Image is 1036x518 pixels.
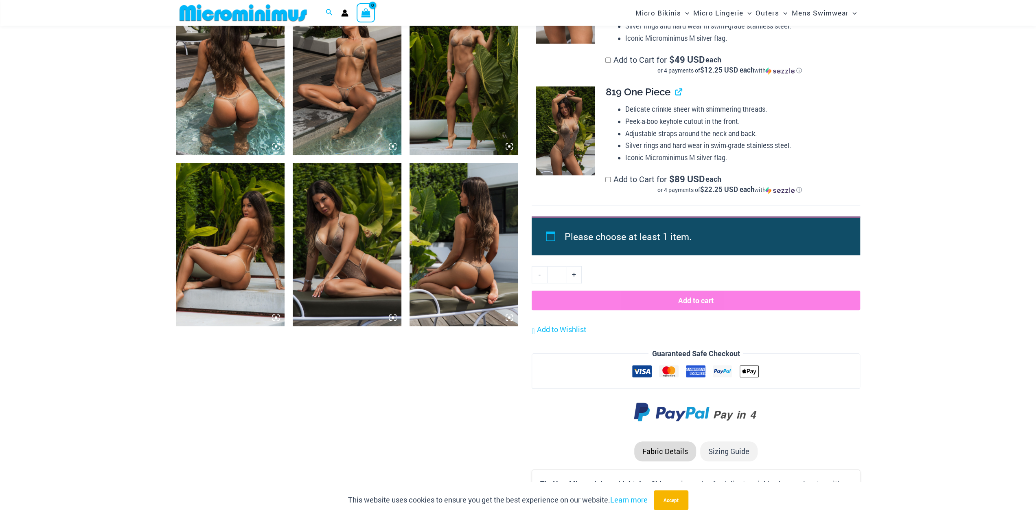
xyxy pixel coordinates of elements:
[605,174,853,194] label: Add to Cart for
[625,115,853,128] li: Peek-a-boo keyhole cutout in the front.
[700,65,754,75] span: $12.25 USD each
[532,291,860,310] button: Add to cart
[691,2,753,23] a: Micro LingerieMenu ToggleMenu Toggle
[605,66,853,75] div: or 4 payments of with
[176,163,285,326] img: Lightning Shimmer Glittering Dunes 317 Tri Top 421 Micro
[654,490,688,510] button: Accept
[625,20,853,32] li: Silver rings and hard wear in swim-grade stainless steel.
[789,2,859,23] a: Mens SwimwearMenu ToggleMenu Toggle
[634,441,696,462] li: Fabric Details
[753,2,789,23] a: OutersMenu ToggleMenu Toggle
[610,495,648,505] a: Learn more
[765,187,795,194] img: Sezzle
[791,2,848,23] span: Mens Swimwear
[632,1,860,24] nav: Site Navigation
[553,479,681,489] b: New Microminimus Lightning Shimmer
[848,2,856,23] span: Menu Toggle
[357,3,375,22] a: View Shopping Cart, empty
[341,9,348,17] a: Account icon link
[669,173,675,185] span: $
[693,2,743,23] span: Micro Lingerie
[293,163,401,326] img: Lightning Shimmer Glittering Dunes 819 One Piece Monokini
[705,175,721,183] span: each
[648,348,743,360] legend: Guaranteed Safe Checkout
[700,185,754,194] span: $22.25 USD each
[669,175,705,183] span: 89 USD
[765,67,795,75] img: Sezzle
[605,54,853,75] label: Add to Cart for
[410,163,518,326] img: Lightning Shimmer Glittering Dunes 819 One Piece Monokini
[536,86,595,175] img: Lightning Shimmer Glittering Dunes 819 One Piece Monokini
[605,177,611,182] input: Add to Cart for$89 USD eachor 4 payments of$22.25 USD eachwithSezzle Click to learn more about Se...
[681,2,689,23] span: Menu Toggle
[532,324,586,336] a: Add to Wishlist
[625,32,853,44] li: Iconic Microminimus M silver flag.
[605,186,853,194] div: or 4 payments of with
[532,266,547,283] a: -
[779,2,787,23] span: Menu Toggle
[605,66,853,75] div: or 4 payments of$12.25 USD eachwithSezzle Click to learn more about Sezzle
[756,2,779,23] span: Outers
[669,53,675,65] span: $
[625,128,853,140] li: Adjustable straps around the neck and back.
[625,139,853,152] li: Silver rings and hard wear in swim-grade stainless steel.
[605,86,670,98] span: 819 One Piece
[700,441,758,462] li: Sizing Guide
[605,57,611,63] input: Add to Cart for$49 USD eachor 4 payments of$12.25 USD eachwithSezzle Click to learn more about Se...
[625,152,853,164] li: Iconic Microminimus M silver flag.
[635,2,681,23] span: Micro Bikinis
[705,55,721,64] span: each
[743,2,751,23] span: Menu Toggle
[326,8,333,18] a: Search icon link
[625,103,853,115] li: Delicate crinkle sheer with shimmering threads.
[537,324,586,334] span: Add to Wishlist
[547,266,566,283] input: Product quantity
[348,494,648,506] p: This website uses cookies to ensure you get the best experience on our website.
[566,266,582,283] a: +
[605,186,853,194] div: or 4 payments of$22.25 USD eachwithSezzle Click to learn more about Sezzle
[633,2,691,23] a: Micro BikinisMenu ToggleMenu Toggle
[669,55,705,64] span: 49 USD
[565,227,841,246] li: Please choose at least 1 item.
[176,4,310,22] img: MM SHOP LOGO FLAT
